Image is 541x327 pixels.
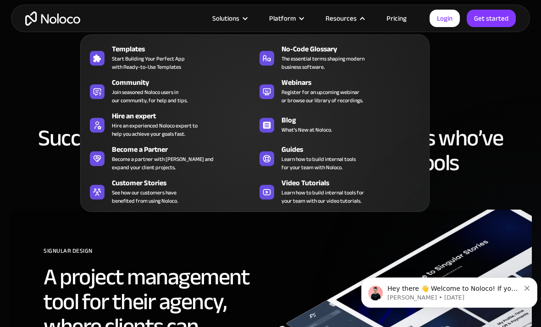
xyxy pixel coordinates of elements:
nav: Resources [80,22,430,212]
a: Become a PartnerBecome a partner with [PERSON_NAME] andexpand your client projects. [85,142,255,173]
div: Hire an experienced Noloco expert to help you achieve your goals fast. [112,122,198,138]
div: SIGNULAR DESIGN [44,244,275,265]
div: Hire an expert [112,111,259,122]
h2: Success stories: The construction companies who’ve already thrived with Noloco’s custom tools [9,126,532,175]
div: Blog [282,115,429,126]
div: Solutions [212,12,239,24]
div: Templates [112,44,259,55]
a: WebinarsRegister for an upcoming webinaror browse our library of recordings. [255,75,425,106]
div: Platform [258,12,314,24]
a: Login [430,10,460,27]
div: Guides [282,144,429,155]
div: Community [112,77,259,88]
a: home [25,11,80,26]
div: Solutions [201,12,258,24]
span: The essential terms shaping modern business software. [282,55,364,71]
a: Pricing [375,12,418,24]
span: Join seasoned Noloco users in our community, for help and tips. [112,88,188,105]
a: No-Code GlossaryThe essential terms shaping modernbusiness software. [255,42,425,73]
span: Learn how to build internal tools for your team with our video tutorials. [282,188,364,205]
a: CommunityJoin seasoned Noloco users inour community, for help and tips. [85,75,255,106]
a: Customer StoriesSee how our customers havebenefited from using Noloco. [85,176,255,207]
a: BlogWhat's New at Noloco. [255,109,425,140]
span: See how our customers have benefited from using Noloco. [112,188,178,205]
div: Webinars [282,77,429,88]
div: Resources [314,12,375,24]
div: No-Code Glossary [282,44,429,55]
div: Become a partner with [PERSON_NAME] and expand your client projects. [112,155,214,172]
span: Learn how to build internal tools for your team with Noloco. [282,155,356,172]
iframe: Intercom notifications message [358,258,541,322]
span: Start Building Your Perfect App with Ready-to-Use Templates [112,55,185,71]
a: Video TutorialsLearn how to build internal tools foryour team with our video tutorials. [255,176,425,207]
div: Customer Stories [112,177,259,188]
div: Video Tutorials [282,177,429,188]
div: Resources [326,12,357,24]
a: GuidesLearn how to build internal toolsfor your team with Noloco. [255,142,425,173]
span: What's New at Noloco. [282,126,332,134]
a: Get started [467,10,516,27]
div: Platform [269,12,296,24]
span: Register for an upcoming webinar or browse our library of recordings. [282,88,363,105]
a: Hire an expertHire an experienced Noloco expert tohelp you achieve your goals fast. [85,109,255,140]
a: TemplatesStart Building Your Perfect Appwith Ready-to-Use Templates [85,42,255,73]
div: Become a Partner [112,144,259,155]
